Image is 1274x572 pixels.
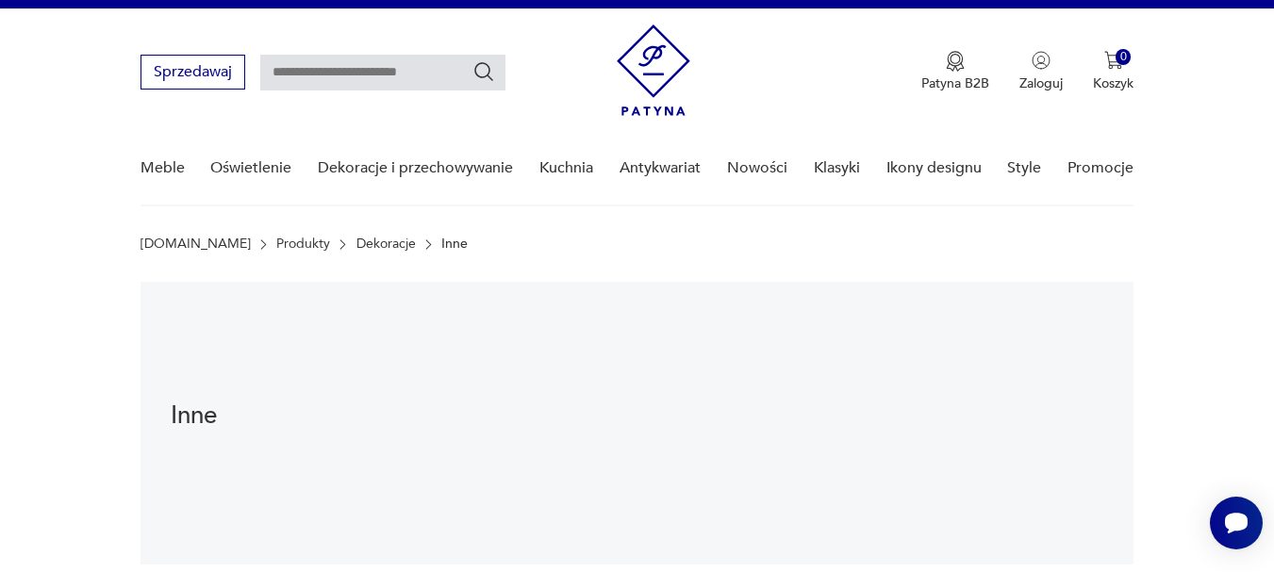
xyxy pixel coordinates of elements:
[1093,74,1133,92] p: Koszyk
[539,132,593,204] a: Kuchnia
[946,51,965,72] img: Ikona medalu
[620,132,701,204] a: Antykwariat
[1067,132,1133,204] a: Promocje
[1210,497,1263,549] iframe: Smartsupp widget button
[727,132,787,204] a: Nowości
[276,237,330,252] a: Produkty
[921,51,989,92] button: Patyna B2B
[1032,51,1051,70] img: Ikonka użytkownika
[921,51,989,92] a: Ikona medaluPatyna B2B
[886,132,982,204] a: Ikony designu
[356,237,416,252] a: Dekoracje
[1019,74,1063,92] p: Zaloguj
[141,237,251,252] a: [DOMAIN_NAME]
[171,404,508,427] h1: Inne
[141,132,185,204] a: Meble
[921,74,989,92] p: Patyna B2B
[318,132,513,204] a: Dekoracje i przechowywanie
[617,25,690,116] img: Patyna - sklep z meblami i dekoracjami vintage
[1104,51,1123,70] img: Ikona koszyka
[1093,51,1133,92] button: 0Koszyk
[141,67,245,80] a: Sprzedawaj
[1019,51,1063,92] button: Zaloguj
[1007,132,1041,204] a: Style
[814,132,860,204] a: Klasyki
[210,132,291,204] a: Oświetlenie
[472,60,495,83] button: Szukaj
[1116,49,1132,65] div: 0
[141,55,245,90] button: Sprzedawaj
[441,237,468,252] p: Inne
